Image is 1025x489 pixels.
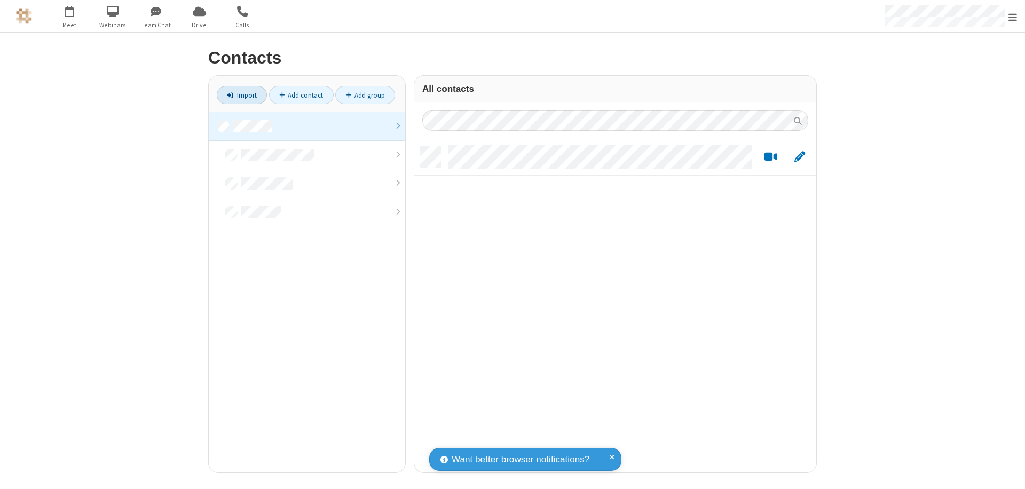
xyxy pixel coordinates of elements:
span: Meet [50,20,90,30]
img: QA Selenium DO NOT DELETE OR CHANGE [16,8,32,24]
div: grid [414,139,816,472]
span: Drive [179,20,219,30]
h3: All contacts [422,84,808,94]
button: Edit [789,151,810,164]
a: Import [217,86,267,104]
button: Start a video meeting [760,151,781,164]
span: Want better browser notifications? [452,453,589,467]
h2: Contacts [208,49,817,67]
a: Add contact [269,86,334,104]
span: Calls [223,20,263,30]
a: Add group [335,86,395,104]
span: Webinars [93,20,133,30]
span: Team Chat [136,20,176,30]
